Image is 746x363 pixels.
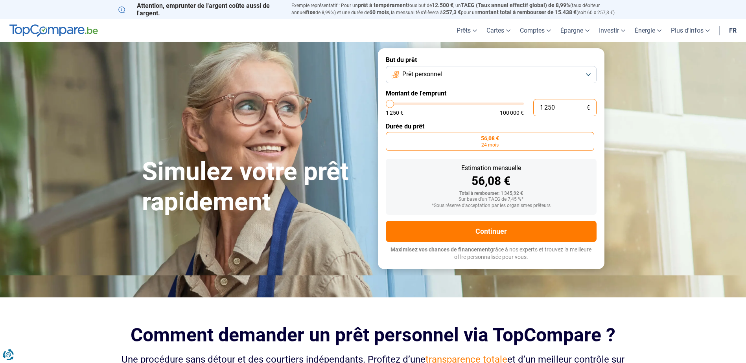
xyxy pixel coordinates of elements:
[392,191,590,196] div: Total à rembourser: 1 345,92 €
[392,165,590,171] div: Estimation mensuelle
[481,143,499,147] span: 24 mois
[386,123,597,130] label: Durée du prêt
[724,19,741,42] a: fr
[291,2,628,16] p: Exemple représentatif : Pour un tous but de , un (taux débiteur annuel de 8,99%) et une durée de ...
[515,19,556,42] a: Comptes
[666,19,715,42] a: Plus d'infos
[392,175,590,187] div: 56,08 €
[386,56,597,64] label: But du prêt
[452,19,482,42] a: Prêts
[386,66,597,83] button: Prêt personnel
[118,2,282,17] p: Attention, emprunter de l'argent coûte aussi de l'argent.
[386,221,597,242] button: Continuer
[482,19,515,42] a: Cartes
[443,9,461,15] span: 257,3 €
[587,104,590,111] span: €
[386,246,597,261] p: grâce à nos experts et trouvez la meilleure offre personnalisée pour vous.
[392,203,590,209] div: *Sous réserve d'acceptation par les organismes prêteurs
[402,70,442,79] span: Prêt personnel
[369,9,389,15] span: 60 mois
[9,24,98,37] img: TopCompare
[556,19,594,42] a: Épargne
[390,246,490,253] span: Maximisez vos chances de financement
[392,197,590,202] div: Sur base d'un TAEG de 7,45 %*
[306,9,315,15] span: fixe
[594,19,630,42] a: Investir
[432,2,453,8] span: 12.500 €
[386,110,403,115] span: 1 250 €
[118,324,628,346] h2: Comment demander un prêt personnel via TopCompare ?
[500,110,524,115] span: 100 000 €
[630,19,666,42] a: Énergie
[386,90,597,97] label: Montant de l'emprunt
[461,2,570,8] span: TAEG (Taux annuel effectif global) de 8,99%
[477,9,577,15] span: montant total à rembourser de 15.438 €
[358,2,408,8] span: prêt à tempérament
[142,157,368,217] h1: Simulez votre prêt rapidement
[481,136,499,141] span: 56,08 €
